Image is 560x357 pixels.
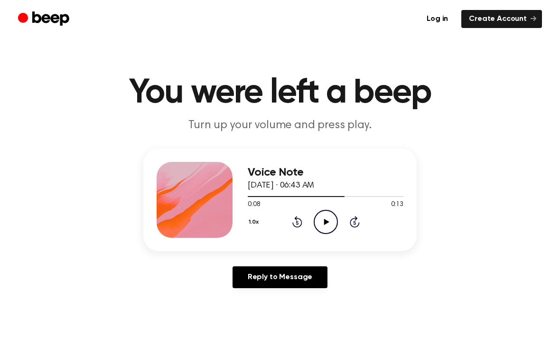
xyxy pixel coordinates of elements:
[419,10,456,28] a: Log in
[37,76,523,110] h1: You were left a beep
[98,118,462,133] p: Turn up your volume and press play.
[461,10,542,28] a: Create Account
[391,200,403,210] span: 0:13
[248,181,314,190] span: [DATE] · 06:43 AM
[248,200,260,210] span: 0:08
[248,214,262,230] button: 1.0x
[233,266,327,288] a: Reply to Message
[18,10,72,28] a: Beep
[248,166,403,179] h3: Voice Note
